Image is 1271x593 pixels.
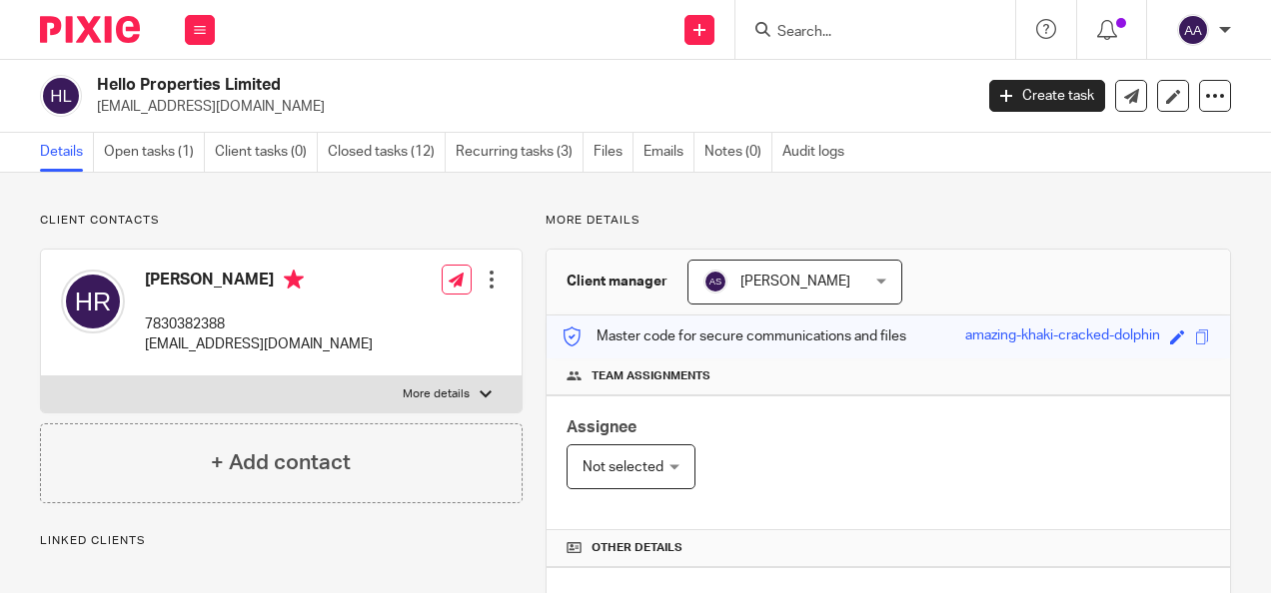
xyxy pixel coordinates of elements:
[546,213,1231,229] p: More details
[284,270,304,290] i: Primary
[145,270,373,295] h4: [PERSON_NAME]
[145,314,373,334] p: 7830382388
[328,133,446,172] a: Closed tasks (12)
[456,133,584,172] a: Recurring tasks (3)
[145,334,373,354] p: [EMAIL_ADDRESS][DOMAIN_NAME]
[403,386,470,402] p: More details
[989,80,1105,112] a: Create task
[562,326,906,346] p: Master code for secure communications and files
[592,540,682,556] span: Other details
[567,419,636,435] span: Assignee
[97,97,959,117] p: [EMAIL_ADDRESS][DOMAIN_NAME]
[215,133,318,172] a: Client tasks (0)
[211,447,351,478] h4: + Add contact
[97,75,786,96] h2: Hello Properties Limited
[40,16,140,43] img: Pixie
[40,533,523,549] p: Linked clients
[40,133,94,172] a: Details
[567,272,667,292] h3: Client manager
[40,75,82,117] img: svg%3E
[740,275,850,289] span: [PERSON_NAME]
[775,24,955,42] input: Search
[643,133,694,172] a: Emails
[703,270,727,294] img: svg%3E
[40,213,523,229] p: Client contacts
[965,325,1160,348] div: amazing-khaki-cracked-dolphin
[594,133,634,172] a: Files
[104,133,205,172] a: Open tasks (1)
[782,133,854,172] a: Audit logs
[61,270,125,333] img: svg%3E
[583,460,663,474] span: Not selected
[704,133,772,172] a: Notes (0)
[592,368,710,384] span: Team assignments
[1177,14,1209,46] img: svg%3E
